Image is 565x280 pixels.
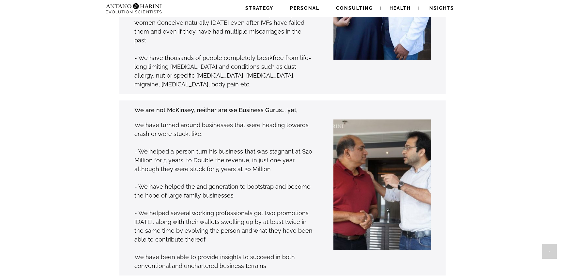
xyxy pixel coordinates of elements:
[288,119,484,250] img: Janak-Neel
[427,6,454,11] span: Insights
[134,9,313,45] p: - We helped [PERSON_NAME] and tens of other perfectly fit women Conceive naturally [DATE] even af...
[134,147,313,173] p: - We helped a person turn his business that was stagnant at $20 Million for 5 years, to Double th...
[134,209,313,244] p: - We helped several working professionals get two promotions [DATE], along with their wallets swe...
[134,182,313,200] p: - We have helped the 2nd generation to bootstrap and become the hope of large family businesses
[245,6,273,11] span: Strategy
[134,253,313,270] p: We have been able to provide insights to succeed in both conventional and unchartered business te...
[134,53,313,89] p: - We have thousands of people completely breakfree from life-long limiting [MEDICAL_DATA] and con...
[134,121,313,138] p: We have turned around businesses that were heading towards crash or were stuck, like:
[389,6,411,11] span: Health
[134,107,298,113] strong: We are not McKinsey, neither are we Business Gurus... yet,
[290,6,319,11] span: Personal
[336,6,373,11] span: Consulting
